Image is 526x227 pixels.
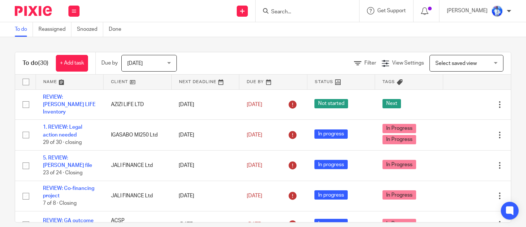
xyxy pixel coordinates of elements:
span: Filter [364,60,376,66]
a: + Add task [56,55,88,72]
span: [DATE] [247,132,262,138]
a: Done [109,22,127,37]
input: Search [270,9,337,16]
span: 7 of 8 · Closing [43,201,77,206]
h1: To do [23,59,48,67]
span: Next [382,99,401,108]
span: 29 of 30 · closing [43,140,82,145]
span: Get Support [377,8,406,13]
span: In progress [314,190,348,200]
span: (30) [38,60,48,66]
td: [DATE] [171,181,239,211]
span: In Progress [382,160,416,169]
p: Due by [101,59,118,67]
img: Pixie [15,6,52,16]
a: Snoozed [77,22,103,37]
span: [DATE] [247,163,262,168]
td: JALI FINANCE Ltd [104,150,172,181]
img: WhatsApp%20Image%202022-01-17%20at%2010.26.43%20PM.jpeg [491,5,503,17]
td: [DATE] [171,89,239,120]
td: [DATE] [171,120,239,150]
span: In Progress [382,124,416,133]
span: View Settings [392,60,424,66]
td: JALI FINANCE Ltd [104,181,172,211]
span: 23 of 24 · Closing [43,171,82,176]
span: In Progress [382,190,416,200]
a: 1. REVIEW: Legal action needed [43,125,82,137]
a: 5. REVIEW: [PERSON_NAME] file [43,155,92,168]
span: In progress [314,129,348,139]
span: [DATE] [127,61,143,66]
p: [PERSON_NAME] [447,7,488,14]
td: AZIZI LIFE LTD [104,89,172,120]
span: Not started [314,99,348,108]
span: In Progress [382,135,416,144]
span: [DATE] [247,222,262,227]
span: Tags [382,80,395,84]
a: Reassigned [38,22,71,37]
span: Select saved view [435,61,477,66]
a: To do [15,22,33,37]
span: [DATE] [247,102,262,107]
a: REVIEW: GA outcome [43,218,94,223]
td: [DATE] [171,150,239,181]
td: IGASABO MI250 Ltd [104,120,172,150]
span: In progress [314,160,348,169]
a: REVIEW: Co-financing project [43,186,94,198]
span: [DATE] [247,193,262,198]
a: REVIEW: [PERSON_NAME] LIFE Inventory [43,95,95,115]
